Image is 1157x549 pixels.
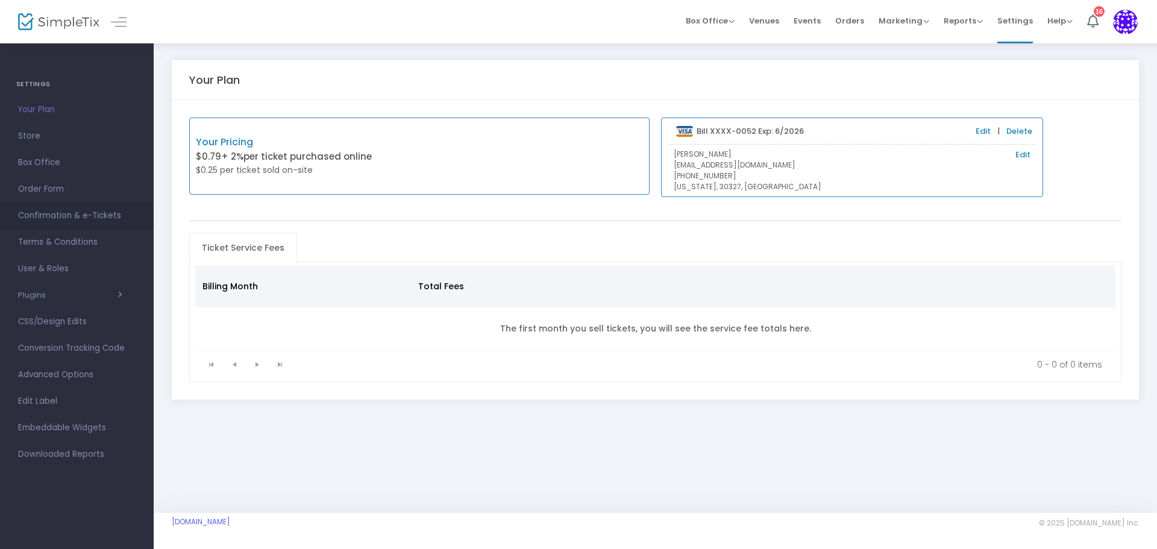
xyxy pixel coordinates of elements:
p: $0.79 per ticket purchased online [196,150,419,164]
b: Bill XXXX-0052 Exp: 6/2026 [697,125,804,137]
button: Plugins [18,290,122,300]
kendo-pager-info: 0 - 0 of 0 items [300,359,1103,371]
span: © 2025 [DOMAIN_NAME] Inc. [1039,518,1139,528]
span: Confirmation & e-Tickets [18,208,136,224]
span: Box Office [18,155,136,171]
span: CSS/Design Edits [18,314,136,330]
span: User & Roles [18,261,136,277]
a: Delete [1006,125,1032,137]
p: [PERSON_NAME] [674,149,1030,160]
span: Store [18,128,136,144]
span: Your Plan [18,102,136,118]
p: $0.25 per ticket sold on-site [196,164,419,177]
span: Settings [997,5,1033,36]
span: Advanced Options [18,367,136,383]
span: Events [794,5,821,36]
p: [EMAIL_ADDRESS][DOMAIN_NAME] [674,160,1030,171]
th: Total Fees [411,265,607,307]
span: Venues [749,5,779,36]
span: Orders [835,5,864,36]
p: [US_STATE], 30327, [GEOGRAPHIC_DATA] [674,181,1030,192]
span: + 2% [221,150,243,163]
span: Reports [944,15,983,27]
a: Edit [1015,149,1030,161]
div: Data table [195,265,1116,350]
span: | [995,125,1003,137]
th: Billing Month [195,265,412,307]
a: [DOMAIN_NAME] [172,517,230,527]
img: visa.png [676,126,694,137]
td: The first month you sell tickets, you will see the service fee totals here. [195,307,1116,350]
div: 16 [1094,6,1105,17]
p: [PHONE_NUMBER] [674,171,1030,181]
span: Box Office [686,15,735,27]
span: Downloaded Reports [18,447,136,462]
span: Marketing [879,15,929,27]
span: Conversion Tracking Code [18,340,136,356]
span: Help [1047,15,1073,27]
span: Embeddable Widgets [18,420,136,436]
span: Terms & Conditions [18,234,136,250]
span: Order Form [18,181,136,197]
a: Edit [976,125,991,137]
h5: Your Plan [189,74,240,87]
p: Your Pricing [196,135,419,149]
span: Edit Label [18,394,136,409]
h4: SETTINGS [16,72,137,96]
span: Ticket Service Fees [195,238,292,257]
